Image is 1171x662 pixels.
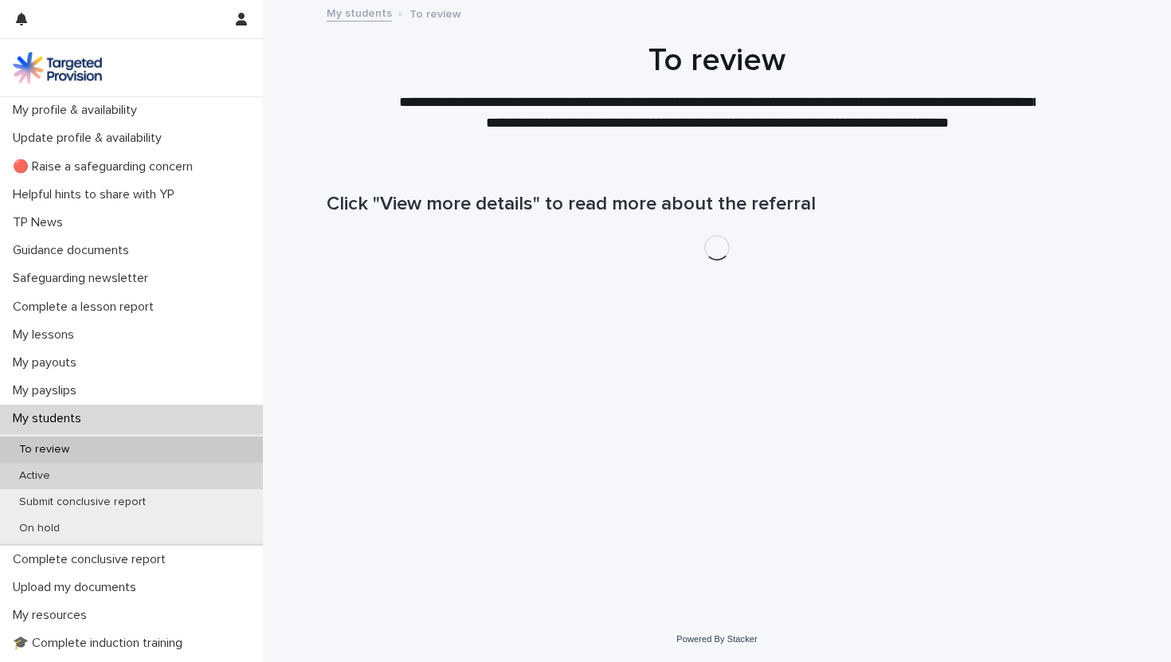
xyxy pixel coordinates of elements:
[6,187,187,202] p: Helpful hints to share with YP
[6,552,178,567] p: Complete conclusive report
[6,271,161,286] p: Safeguarding newsletter
[13,52,102,84] img: M5nRWzHhSzIhMunXDL62
[6,636,195,651] p: 🎓 Complete induction training
[6,580,149,595] p: Upload my documents
[6,327,87,343] p: My lessons
[6,608,100,623] p: My resources
[676,634,757,644] a: Powered By Stacker
[6,383,89,398] p: My payslips
[6,300,166,315] p: Complete a lesson report
[6,159,206,174] p: 🔴 Raise a safeguarding concern
[327,41,1107,80] h1: To review
[6,411,94,426] p: My students
[6,469,63,483] p: Active
[6,215,76,230] p: TP News
[6,355,89,370] p: My payouts
[6,443,82,456] p: To review
[6,103,150,118] p: My profile & availability
[6,131,174,146] p: Update profile & availability
[327,3,392,22] a: My students
[6,496,159,509] p: Submit conclusive report
[6,522,72,535] p: On hold
[327,193,1107,216] h1: Click "View more details" to read more about the referral
[409,4,461,22] p: To review
[6,243,142,258] p: Guidance documents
